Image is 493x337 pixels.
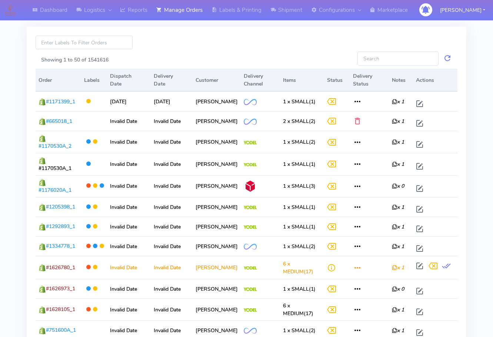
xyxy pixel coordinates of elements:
i: x 0 [392,286,404,293]
span: #1626973_1 [46,285,75,292]
span: 1 x SMALL [283,327,309,334]
td: Invalid Date [107,131,151,153]
td: [PERSON_NAME] [193,111,241,131]
td: Invalid Date [107,153,151,175]
td: [DATE] [151,91,193,111]
td: Invalid Date [151,175,193,197]
input: Search [357,51,439,65]
img: DPD [244,180,257,193]
td: Invalid Date [151,298,193,320]
td: [PERSON_NAME] [193,298,241,320]
td: Invalid Date [151,131,193,153]
span: 2 x SMALL [283,118,309,125]
span: #1170530A_1 [39,165,71,172]
span: 1 x SMALL [283,223,309,230]
span: #751600A_1 [46,327,76,334]
span: 1 x SMALL [283,139,309,146]
td: [DATE] [107,91,151,111]
i: x 1 [392,327,404,334]
th: Actions [413,69,457,91]
i: x 1 [392,139,404,146]
i: x 1 [392,243,404,250]
td: Invalid Date [107,197,151,217]
i: x 1 [392,118,404,125]
span: (1) [283,204,316,211]
td: [PERSON_NAME] [193,279,241,298]
span: 6 x MEDIUM [283,260,304,275]
i: x 1 [392,161,404,168]
td: Invalid Date [151,217,193,236]
td: Invalid Date [107,298,151,320]
td: Invalid Date [107,175,151,197]
button: [PERSON_NAME] [434,3,491,18]
th: Notes [389,69,413,91]
span: (17) [283,302,313,317]
span: #665018_1 [46,118,72,125]
span: (1) [283,223,316,230]
th: Customer [193,69,241,91]
i: x 1 [392,223,404,230]
span: (2) [283,139,316,146]
td: Invalid Date [107,279,151,298]
th: Order [36,69,81,91]
span: #1205398_1 [46,203,75,210]
td: [PERSON_NAME] [193,91,241,111]
span: (2) [283,327,316,334]
span: (3) [283,183,316,190]
th: Labels [81,69,107,91]
span: 1 x SMALL [283,286,309,293]
td: Invalid Date [151,279,193,298]
img: OnFleet [244,99,257,105]
span: #1334778_1 [46,243,75,250]
span: 1 x SMALL [283,183,309,190]
img: OnFleet [244,328,257,334]
i: x 1 [392,204,404,211]
span: 1 x SMALL [283,243,309,250]
img: Yodel [244,141,257,144]
img: Yodel [244,163,257,167]
i: x 1 [392,306,404,313]
th: Dispatch Date [107,69,151,91]
span: (1) [283,98,316,105]
td: Invalid Date [151,153,193,175]
td: Invalid Date [107,256,151,279]
span: #1292893_1 [46,223,75,230]
img: OnFleet [244,244,257,250]
span: #1171399_1 [46,98,75,105]
td: Invalid Date [151,197,193,217]
span: #1628105_1 [46,306,75,313]
input: Enter Labels To Filter Orders [36,36,133,49]
th: Items [280,69,324,91]
i: x 1 [392,264,404,271]
td: [PERSON_NAME] [193,217,241,236]
span: (2) [283,243,316,250]
td: [PERSON_NAME] [193,197,241,217]
span: (17) [283,260,313,275]
span: 6 x MEDIUM [283,302,304,317]
td: Invalid Date [151,111,193,131]
span: 1 x SMALL [283,204,309,211]
img: Yodel [244,206,257,209]
th: Status [324,69,350,91]
i: x 0 [392,183,404,190]
span: #1626780_1 [46,264,75,271]
label: Showing 1 to 50 of 1541616 [41,56,109,64]
td: [PERSON_NAME] [193,175,241,197]
i: x 1 [392,98,404,105]
td: Invalid Date [151,236,193,256]
span: (1) [283,161,316,168]
th: Delivery Channel [241,69,280,91]
span: #1170530A_2 [39,143,71,150]
td: Invalid Date [107,217,151,236]
span: (1) [283,286,316,293]
td: [PERSON_NAME] [193,256,241,279]
td: [PERSON_NAME] [193,131,241,153]
td: Invalid Date [151,256,193,279]
td: Invalid Date [107,111,151,131]
th: Delivery Status [350,69,389,91]
img: Yodel [244,266,257,270]
img: Yodel [244,308,257,312]
td: [PERSON_NAME] [193,153,241,175]
img: Yodel [244,225,257,229]
img: Yodel [244,287,257,291]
